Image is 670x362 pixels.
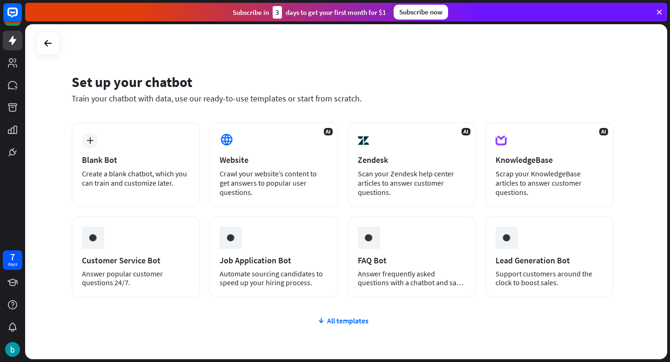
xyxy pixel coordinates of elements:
[8,261,17,268] div: days
[10,253,15,261] div: 7
[3,250,22,270] a: 7 days
[233,6,386,19] div: Subscribe in days to get your first month for $1
[394,5,448,20] div: Subscribe now
[273,6,282,19] div: 3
